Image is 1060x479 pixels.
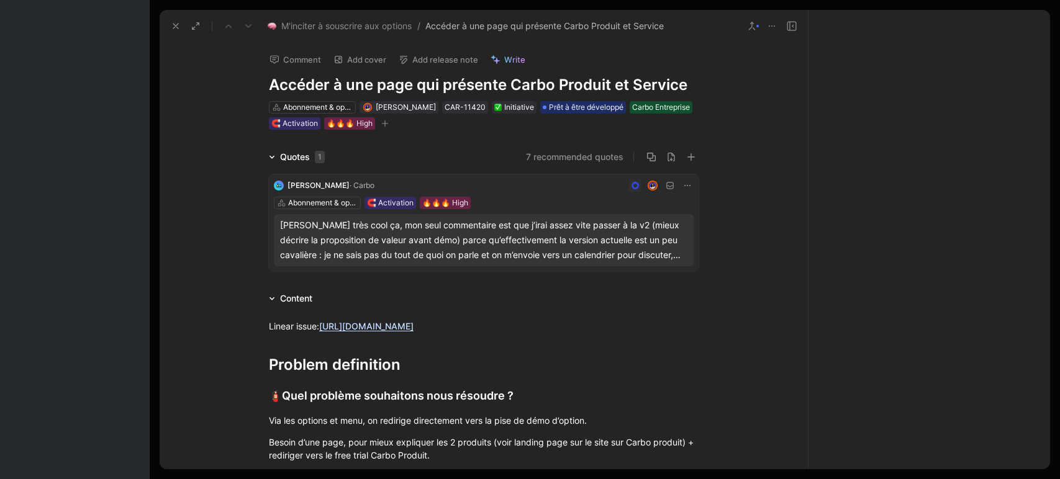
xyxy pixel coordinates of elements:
[319,321,414,331] a: [URL][DOMAIN_NAME]
[422,197,468,209] div: 🔥🔥🔥 High
[269,387,699,405] div: Quel problème souhaitons nous résoudre ?
[280,218,687,262] div: [PERSON_NAME] très cool ça, mon seul commentaire est que j’irai assez vite passer à la v2 (mieux ...
[328,51,392,68] button: Add cover
[393,51,484,68] button: Add release note
[268,22,276,30] img: 🧠
[264,291,317,306] div: Content
[269,75,699,95] h1: Accéder à une page qui présente Carbo Produit et Service
[271,117,318,130] div: 🧲 Activation
[526,150,623,164] button: 7 recommended quotes
[288,181,350,190] span: [PERSON_NAME]
[485,51,531,68] button: Write
[445,101,486,114] div: CAR-11420
[367,197,414,209] div: 🧲 Activation
[494,101,534,114] div: Initiative
[549,101,623,114] span: Prêt à être développé
[649,182,657,190] img: avatar
[265,19,415,34] button: 🧠M'inciter à souscrire aux options
[327,117,373,130] div: 🔥🔥🔥 High
[315,151,325,163] div: 1
[492,101,537,114] div: ✅Initiative
[540,101,626,114] div: Prêt à être développé
[281,19,412,34] span: M'inciter à souscrire aux options
[264,150,330,164] div: Quotes1
[425,19,664,34] span: Accéder à une page qui présente Carbo Produit et Service
[283,101,353,114] div: Abonnement & options
[504,54,525,65] span: Write
[269,320,699,333] div: Linear issue:
[269,354,699,376] div: Problem definition
[494,104,502,111] img: ✅
[269,436,699,462] div: Besoin d’une page, pour mieux expliquer les 2 produits (voir landing page sur le site sur Carbo p...
[364,104,371,110] img: avatar
[264,51,327,68] button: Comment
[288,197,358,209] div: Abonnement & options
[417,19,420,34] span: /
[350,181,374,190] span: · Carbo
[269,390,282,402] span: 🧯
[632,101,690,114] div: Carbo Entreprise
[376,102,436,112] span: [PERSON_NAME]
[269,414,699,427] div: Via les options et menu, on redirige directement vers la pise de démo d’option.
[274,181,284,190] img: logo
[280,291,312,306] div: Content
[280,150,325,164] div: Quotes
